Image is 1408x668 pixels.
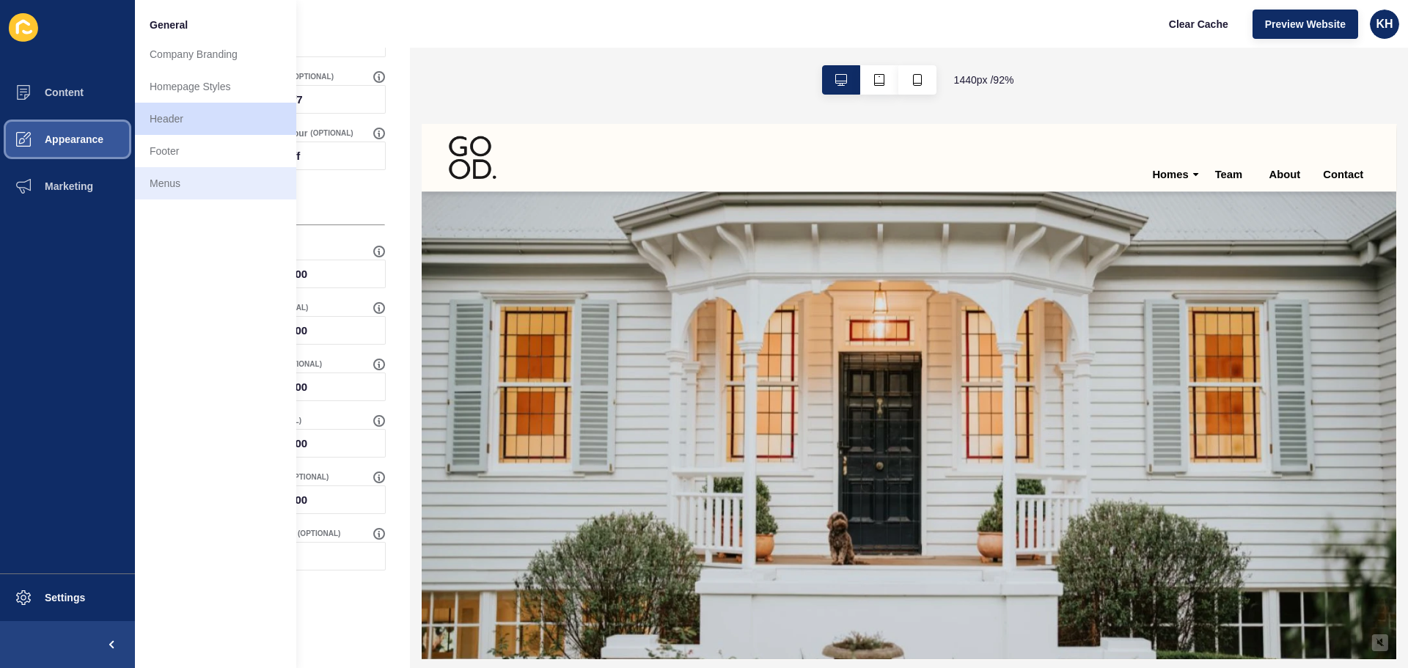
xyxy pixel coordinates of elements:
a: About [909,48,961,61]
span: (OPTIONAL) [286,472,329,482]
a: Homepage Styles [135,70,296,103]
span: (OPTIONAL) [310,128,353,139]
div: Homes [783,48,851,62]
span: 1440 px / 92 % [954,73,1014,87]
span: (OPTIONAL) [291,72,334,82]
a: Menus [135,167,296,199]
span: Clear Cache [1169,17,1228,32]
span: (OPTIONAL) [279,359,322,370]
a: Footer [135,135,296,167]
a: Contact [968,48,1021,61]
span: KH [1376,17,1393,32]
a: Team [851,48,898,61]
span: (OPTIONAL) [298,529,340,539]
button: Clear Cache [1156,10,1241,39]
a: Company Branding [135,38,296,70]
img: logo [29,13,81,61]
a: Header [135,103,296,135]
span: Homes [792,48,831,61]
span: General [150,18,188,32]
button: Preview Website [1253,10,1358,39]
span: Preview Website [1265,17,1346,32]
a: logo [29,4,81,70]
